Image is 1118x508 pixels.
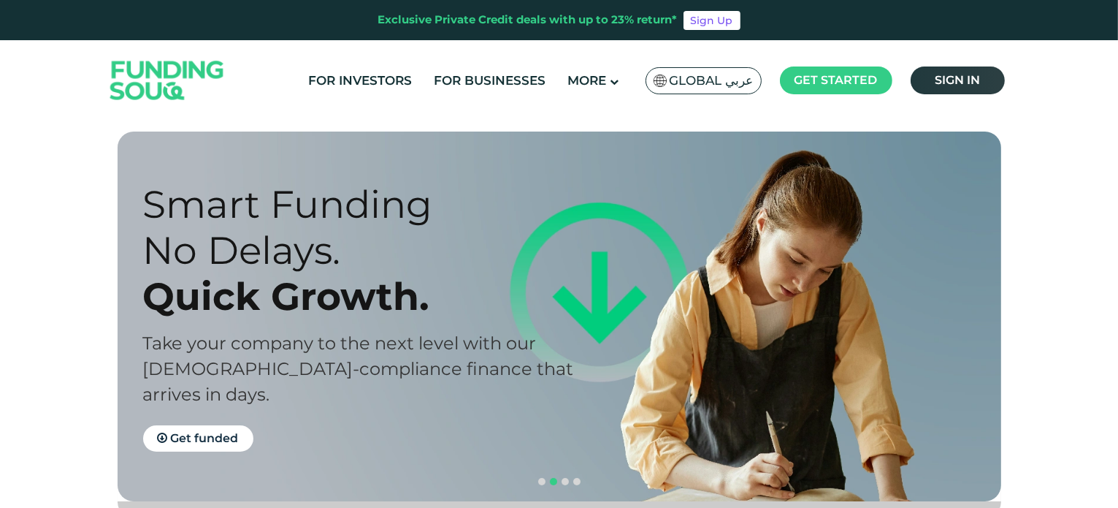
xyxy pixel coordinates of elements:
[96,44,239,118] img: Logo
[795,73,878,87] span: Get started
[143,356,585,407] div: [DEMOGRAPHIC_DATA]-compliance finance that arrives in days.
[567,73,606,88] span: More
[143,425,253,452] a: Get funded
[143,181,585,227] div: Smart Funding
[670,72,754,89] span: Global عربي
[171,431,239,445] span: Get funded
[935,73,980,87] span: Sign in
[548,476,559,488] button: navigation
[536,476,548,488] button: navigation
[378,12,678,29] div: Exclusive Private Credit deals with up to 23% return*
[143,227,585,273] div: No Delays.
[143,330,585,356] div: Take your company to the next level with our
[559,476,571,488] button: navigation
[684,11,740,30] a: Sign Up
[654,75,667,87] img: SA Flag
[430,69,549,93] a: For Businesses
[911,67,1005,94] a: Sign in
[143,273,585,319] div: Quick Growth.
[571,476,583,488] button: navigation
[305,69,416,93] a: For Investors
